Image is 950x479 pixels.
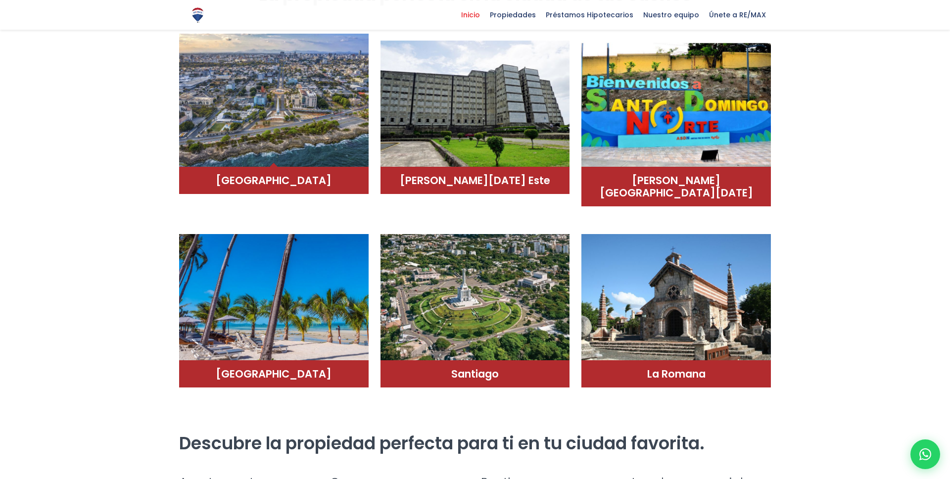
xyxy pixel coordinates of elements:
[179,33,369,194] a: Distrito Nacional (2)[GEOGRAPHIC_DATA]
[638,7,704,22] span: Nuestro equipo
[380,33,570,194] a: Distrito Nacional (3)[PERSON_NAME][DATE] Este
[179,234,369,368] img: Punta Cana
[390,174,560,187] h4: [PERSON_NAME][DATE] Este
[390,368,560,380] h4: Santiago
[591,368,761,380] h4: La Romana
[189,368,359,380] h4: [GEOGRAPHIC_DATA]
[591,174,761,199] h4: [PERSON_NAME][GEOGRAPHIC_DATA][DATE]
[179,227,369,387] a: Punta Cana[GEOGRAPHIC_DATA]
[189,174,359,187] h4: [GEOGRAPHIC_DATA]
[485,7,541,22] span: Propiedades
[179,432,771,454] h2: Descubre la propiedad perfecta para ti en tu ciudad favorita.
[380,227,570,387] a: SantiagoSantiago
[581,33,771,206] a: Santo Domingo Norte[PERSON_NAME][GEOGRAPHIC_DATA][DATE]
[189,6,206,24] img: Logo de REMAX
[541,7,638,22] span: Préstamos Hipotecarios
[581,234,771,368] img: La Romana
[179,34,369,167] img: Distrito Nacional (2)
[581,41,771,174] img: Santo Domingo Norte
[704,7,771,22] span: Únete a RE/MAX
[581,227,771,387] a: La RomanaLa Romana
[456,7,485,22] span: Inicio
[380,41,570,174] img: Distrito Nacional (3)
[380,234,570,368] img: Santiago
